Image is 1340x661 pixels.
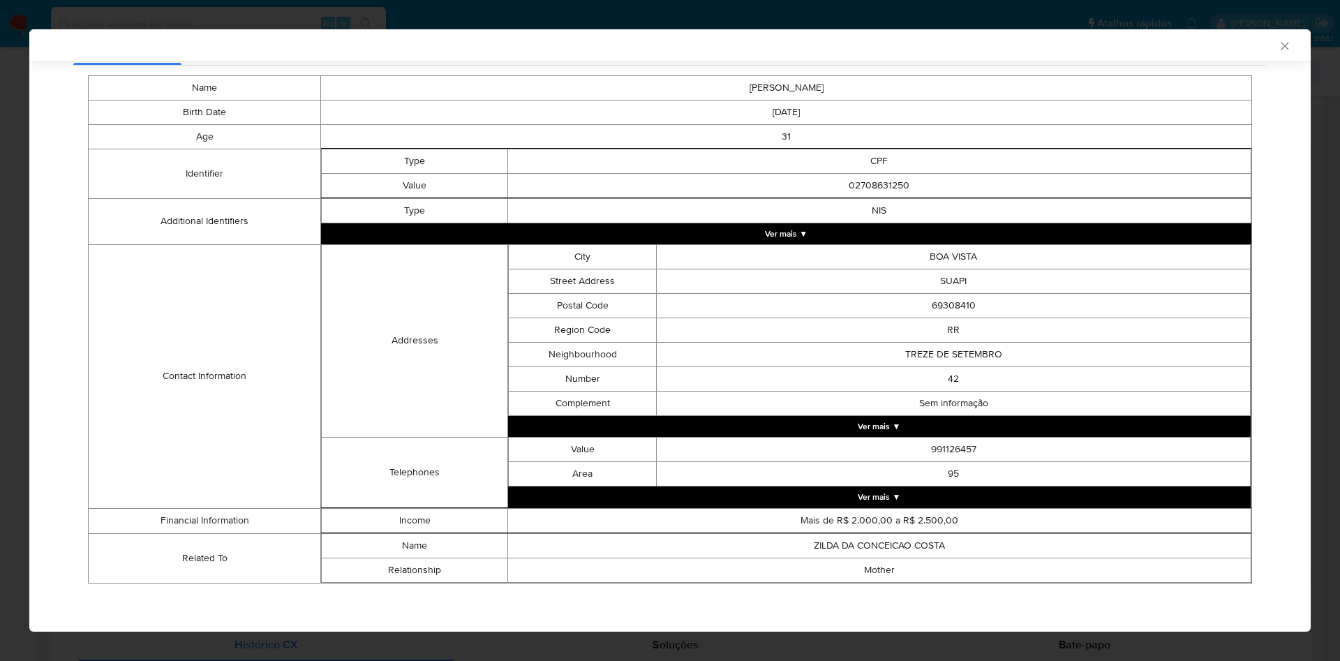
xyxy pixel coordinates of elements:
td: Related To [89,533,321,583]
td: Type [322,149,507,173]
td: Sem informação [657,391,1251,415]
td: Name [322,533,507,558]
td: 02708631250 [507,173,1251,198]
td: Birth Date [89,100,321,124]
td: 991126457 [657,437,1251,461]
td: 42 [657,366,1251,391]
td: TREZE DE SETEMBRO [657,342,1251,366]
td: Mother [507,558,1251,582]
td: Number [508,366,657,391]
button: Expand array [508,416,1251,437]
td: Income [322,508,507,533]
td: Mais de R$ 2.000,00 a R$ 2.500,00 [507,508,1251,533]
td: Addresses [322,244,507,437]
button: Expand array [321,223,1251,244]
button: Fechar a janela [1278,39,1290,52]
td: Value [322,173,507,198]
td: Type [322,198,507,223]
td: Region Code [508,318,657,342]
td: Area [508,461,657,486]
td: CPF [507,149,1251,173]
td: [PERSON_NAME] [321,75,1252,100]
td: Contact Information [89,244,321,508]
td: Relationship [322,558,507,582]
td: Identifier [89,149,321,198]
td: RR [657,318,1251,342]
td: Value [508,437,657,461]
td: Financial Information [89,508,321,533]
td: 69308410 [657,293,1251,318]
td: [DATE] [321,100,1252,124]
td: NIS [507,198,1251,223]
td: 31 [321,124,1252,149]
td: Telephones [322,437,507,507]
td: ZILDA DA CONCEICAO COSTA [507,533,1251,558]
td: 95 [657,461,1251,486]
div: closure-recommendation-modal [29,29,1311,632]
td: Postal Code [508,293,657,318]
button: Expand array [508,487,1251,507]
td: SUAPI [657,269,1251,293]
td: Street Address [508,269,657,293]
td: Name [89,75,321,100]
td: Neighbourhood [508,342,657,366]
td: Complement [508,391,657,415]
td: BOA VISTA [657,244,1251,269]
td: Age [89,124,321,149]
td: Additional Identifiers [89,198,321,244]
td: City [508,244,657,269]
